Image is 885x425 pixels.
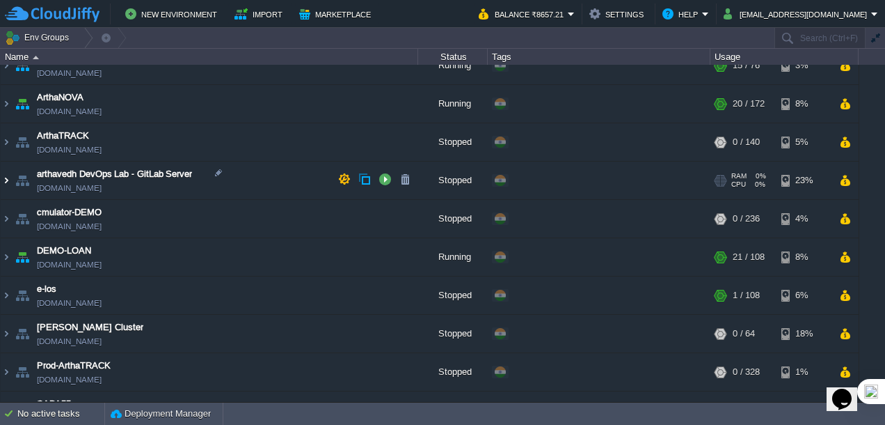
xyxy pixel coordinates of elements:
[733,277,760,315] div: 1 / 108
[13,86,32,123] img: AMDAwAAAACH5BAEAAAAALAAAAAABAAEAAAICRAEAOw==
[13,239,32,277] img: AMDAwAAAACH5BAEAAAAALAAAAAABAAEAAAICRAEAOw==
[418,201,488,238] div: Stopped
[1,316,12,353] img: AMDAwAAAACH5BAEAAAAALAAAAAABAAEAAAICRAEAOw==
[37,130,89,144] a: ArthaTRACK
[418,239,488,277] div: Running
[781,277,827,315] div: 6%
[781,316,827,353] div: 18%
[1,354,12,392] img: AMDAwAAAACH5BAEAAAAALAAAAAABAAEAAAICRAEAOw==
[733,201,760,238] div: 0 / 236
[37,182,102,196] a: [DOMAIN_NAME]
[37,91,83,105] a: ArthaNOVA
[711,49,858,65] div: Usage
[781,86,827,123] div: 8%
[37,398,71,412] a: SAPA55
[418,47,488,85] div: Running
[418,162,488,200] div: Stopped
[111,407,211,421] button: Deployment Manager
[37,67,102,81] a: [DOMAIN_NAME]
[13,162,32,200] img: AMDAwAAAACH5BAEAAAAALAAAAAABAAEAAAICRAEAOw==
[1,49,417,65] div: Name
[733,47,760,85] div: 15 / 76
[37,206,102,220] a: cmulator-DEMO
[418,86,488,123] div: Running
[13,124,32,162] img: AMDAwAAAACH5BAEAAAAALAAAAAABAAEAAAICRAEAOw==
[419,49,487,65] div: Status
[733,354,760,392] div: 0 / 328
[37,283,56,297] a: e-los
[781,201,827,238] div: 4%
[1,201,12,238] img: AMDAwAAAACH5BAEAAAAALAAAAAABAAEAAAICRAEAOw==
[479,6,568,22] button: Balance ₹8657.21
[1,162,12,200] img: AMDAwAAAACH5BAEAAAAALAAAAAABAAEAAAICRAEAOw==
[13,47,32,85] img: AMDAwAAAACH5BAEAAAAALAAAAAABAAEAAAICRAEAOw==
[234,6,287,22] button: Import
[1,124,12,162] img: AMDAwAAAACH5BAEAAAAALAAAAAABAAEAAAICRAEAOw==
[37,321,143,335] a: [PERSON_NAME] Cluster
[37,245,91,258] a: DEMO-LOAN
[33,56,39,59] img: AMDAwAAAACH5BAEAAAAALAAAAAABAAEAAAICRAEAOw==
[37,220,102,234] a: [DOMAIN_NAME]
[589,6,648,22] button: Settings
[5,28,74,47] button: Env Groups
[37,297,102,311] a: [DOMAIN_NAME]
[1,47,12,85] img: AMDAwAAAACH5BAEAAAAALAAAAAABAAEAAAICRAEAOw==
[17,403,104,425] div: No active tasks
[733,239,765,277] div: 21 / 108
[488,49,710,65] div: Tags
[418,316,488,353] div: Stopped
[37,168,192,182] a: arthavedh DevOps Lab - GitLab Server
[1,86,12,123] img: AMDAwAAAACH5BAEAAAAALAAAAAABAAEAAAICRAEAOw==
[827,369,871,411] iframe: chat widget
[125,6,221,22] button: New Environment
[724,6,871,22] button: [EMAIL_ADDRESS][DOMAIN_NAME]
[733,124,760,162] div: 0 / 140
[37,360,111,373] a: Prod-ArthaTRACK
[733,316,755,353] div: 0 / 64
[731,173,747,181] span: RAM
[13,316,32,353] img: AMDAwAAAACH5BAEAAAAALAAAAAABAAEAAAICRAEAOw==
[37,258,102,272] a: [DOMAIN_NAME]
[13,277,32,315] img: AMDAwAAAACH5BAEAAAAALAAAAAABAAEAAAICRAEAOw==
[37,105,102,119] a: [DOMAIN_NAME]
[781,162,827,200] div: 23%
[37,373,102,387] a: [DOMAIN_NAME]
[37,335,102,349] a: [DOMAIN_NAME]
[1,277,12,315] img: AMDAwAAAACH5BAEAAAAALAAAAAABAAEAAAICRAEAOw==
[781,124,827,162] div: 5%
[662,6,702,22] button: Help
[731,181,746,190] span: CPU
[418,124,488,162] div: Stopped
[781,47,827,85] div: 3%
[37,144,102,157] a: [DOMAIN_NAME]
[752,173,766,181] span: 0%
[781,239,827,277] div: 8%
[781,354,827,392] div: 1%
[13,354,32,392] img: AMDAwAAAACH5BAEAAAAALAAAAAABAAEAAAICRAEAOw==
[733,86,765,123] div: 20 / 172
[418,277,488,315] div: Stopped
[418,354,488,392] div: Stopped
[5,6,99,23] img: CloudJiffy
[13,201,32,238] img: AMDAwAAAACH5BAEAAAAALAAAAAABAAEAAAICRAEAOw==
[751,181,765,190] span: 0%
[299,6,375,22] button: Marketplace
[1,239,12,277] img: AMDAwAAAACH5BAEAAAAALAAAAAABAAEAAAICRAEAOw==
